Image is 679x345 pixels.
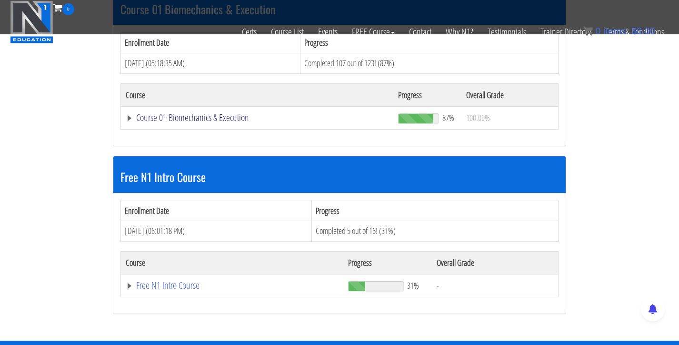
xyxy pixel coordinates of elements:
[442,112,454,123] span: 87%
[10,0,53,43] img: n1-education
[402,15,439,49] a: Contact
[533,15,598,49] a: Trainer Directory
[53,1,74,14] a: 0
[345,15,402,49] a: FREE Course
[461,83,559,106] th: Overall Grade
[120,171,559,183] h3: Free N1 Intro Course
[311,15,345,49] a: Events
[595,26,600,36] span: 0
[393,83,461,106] th: Progress
[480,15,533,49] a: Testimonials
[432,274,558,297] td: -
[121,53,300,73] td: [DATE] (05:18:35 AM)
[631,26,655,36] bdi: 0.00
[121,251,343,274] th: Course
[235,15,264,49] a: Certs
[121,221,312,242] td: [DATE] (06:01:18 PM)
[126,281,339,290] a: Free N1 Intro Course
[264,15,311,49] a: Course List
[598,15,671,49] a: Terms & Conditions
[631,26,637,36] span: $
[311,221,558,242] td: Completed 5 out of 16! (31%)
[121,201,312,221] th: Enrollment Date
[311,201,558,221] th: Progress
[62,3,74,15] span: 0
[603,26,629,36] span: items:
[583,26,655,36] a: 0 items: $0.00
[343,251,432,274] th: Progress
[439,15,480,49] a: Why N1?
[300,53,558,73] td: Completed 107 out of 123! (87%)
[121,83,393,106] th: Course
[407,280,419,291] span: 31%
[461,106,559,129] td: 100.00%
[432,251,558,274] th: Overall Grade
[126,113,389,122] a: Course 01 Biomechanics & Execution
[583,26,593,36] img: icon11.png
